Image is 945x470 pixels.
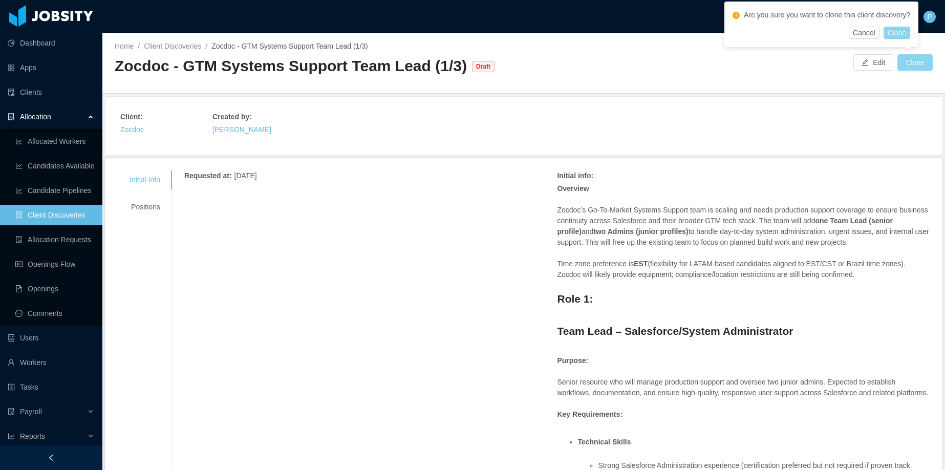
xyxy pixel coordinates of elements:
[8,57,94,78] a: icon: appstoreApps
[205,42,207,50] span: /
[8,352,94,373] a: icon: userWorkers
[15,180,94,201] a: icon: line-chartCandidate Pipelines
[15,279,94,299] a: icon: file-textOpenings
[884,27,911,39] button: Clone
[927,11,932,23] span: P
[557,184,589,193] strong: Overview
[15,131,94,152] a: icon: line-chartAllocated Workers
[15,254,94,274] a: icon: idcardOpenings Flow
[557,259,930,280] p: Time zone preference is (flexibility for LATAM-based candidates aligned to EST/CST or Brazil time...
[557,293,593,305] strong: Role 1:
[472,61,495,72] span: Draft
[212,113,252,121] strong: Created by :
[8,433,15,440] i: icon: line-chart
[211,42,368,50] span: Zocdoc - GTM Systems Support Team Lead (1/3)
[20,432,45,440] span: Reports
[853,54,893,71] button: icon: editEdit
[733,12,740,19] i: icon: exclamation-circle
[15,229,94,250] a: icon: file-doneAllocation Requests
[577,438,631,446] strong: Technical Skills
[117,170,173,189] div: Initial Info
[117,198,173,217] div: Positions
[15,303,94,324] a: icon: messageComments
[8,113,15,120] i: icon: solution
[8,408,15,415] i: icon: file-protect
[20,113,51,121] span: Allocation
[15,205,94,225] a: icon: file-searchClient Discoveries
[557,377,930,398] p: Senior resource who will manage production support and oversee two junior admins. Expected to est...
[234,172,257,180] span: [DATE]
[8,82,94,102] a: icon: auditClients
[115,56,467,77] div: Zocdoc - GTM Systems Support Team Lead (1/3)
[557,410,622,418] strong: Key Requirements:
[557,172,593,180] strong: Initial info :
[144,42,201,50] a: Client Discoveries
[593,227,688,236] strong: two Admins (junior profiles)
[897,54,933,71] button: Clone
[120,113,143,121] strong: Client :
[8,33,94,53] a: icon: pie-chartDashboard
[184,172,232,180] strong: Requested at :
[557,356,588,365] strong: Purpose:
[557,217,892,236] strong: one Team Lead (senior profile)
[120,125,144,134] a: Zocdoc
[634,260,648,268] strong: EST
[849,27,879,39] button: Cancel
[8,328,94,348] a: icon: robotUsers
[733,10,910,20] div: Are you sure you want to clone this client discovery?
[212,125,271,134] a: [PERSON_NAME]
[15,156,94,176] a: icon: line-chartCandidates Available
[138,42,140,50] span: /
[557,205,930,248] p: Zocdoc’s Go-To-Market Systems Support team is scaling and needs production support coverage to en...
[8,377,94,397] a: icon: profileTasks
[557,325,793,337] strong: Team Lead – Salesforce/System Administrator
[20,408,42,416] span: Payroll
[115,42,134,50] a: Home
